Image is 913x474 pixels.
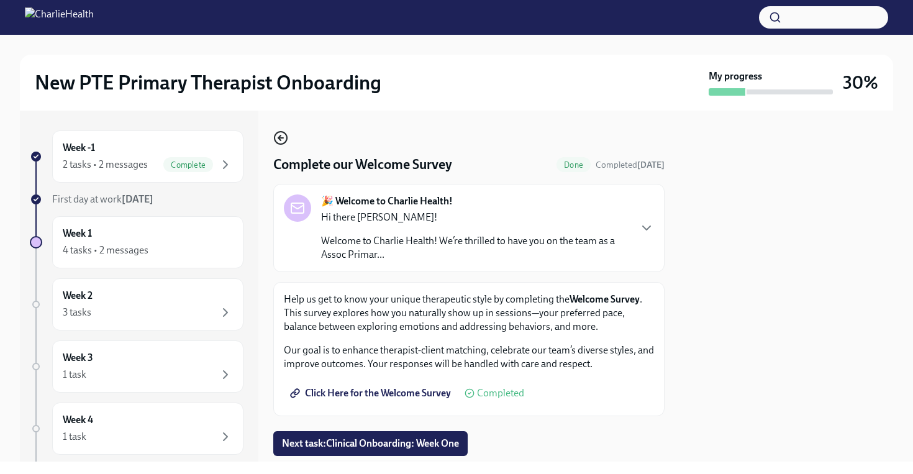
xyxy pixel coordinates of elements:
[63,368,86,381] div: 1 task
[843,71,878,94] h3: 30%
[30,193,243,206] a: First day at work[DATE]
[596,159,665,171] span: October 9th, 2025 10:32
[556,160,591,170] span: Done
[30,403,243,455] a: Week 41 task
[122,193,153,205] strong: [DATE]
[163,160,213,170] span: Complete
[596,160,665,170] span: Completed
[52,193,153,205] span: First day at work
[35,70,381,95] h2: New PTE Primary Therapist Onboarding
[30,216,243,268] a: Week 14 tasks • 2 messages
[63,413,93,427] h6: Week 4
[709,70,762,83] strong: My progress
[63,351,93,365] h6: Week 3
[284,293,654,334] p: Help us get to know your unique therapeutic style by completing the . This survey explores how yo...
[273,155,452,174] h4: Complete our Welcome Survey
[321,194,453,208] strong: 🎉 Welcome to Charlie Health!
[273,431,468,456] button: Next task:Clinical Onboarding: Week One
[63,227,92,240] h6: Week 1
[293,387,451,399] span: Click Here for the Welcome Survey
[284,344,654,371] p: Our goal is to enhance therapist-client matching, celebrate our team’s diverse styles, and improv...
[30,278,243,330] a: Week 23 tasks
[63,141,95,155] h6: Week -1
[321,234,629,262] p: Welcome to Charlie Health! We’re thrilled to have you on the team as a Assoc Primar...
[30,130,243,183] a: Week -12 tasks • 2 messagesComplete
[63,289,93,303] h6: Week 2
[25,7,94,27] img: CharlieHealth
[321,211,629,224] p: Hi there [PERSON_NAME]!
[30,340,243,393] a: Week 31 task
[63,306,91,319] div: 3 tasks
[637,160,665,170] strong: [DATE]
[63,158,148,171] div: 2 tasks • 2 messages
[63,244,148,257] div: 4 tasks • 2 messages
[570,293,640,305] strong: Welcome Survey
[63,430,86,444] div: 1 task
[284,381,460,406] a: Click Here for the Welcome Survey
[477,388,524,398] span: Completed
[282,437,459,450] span: Next task : Clinical Onboarding: Week One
